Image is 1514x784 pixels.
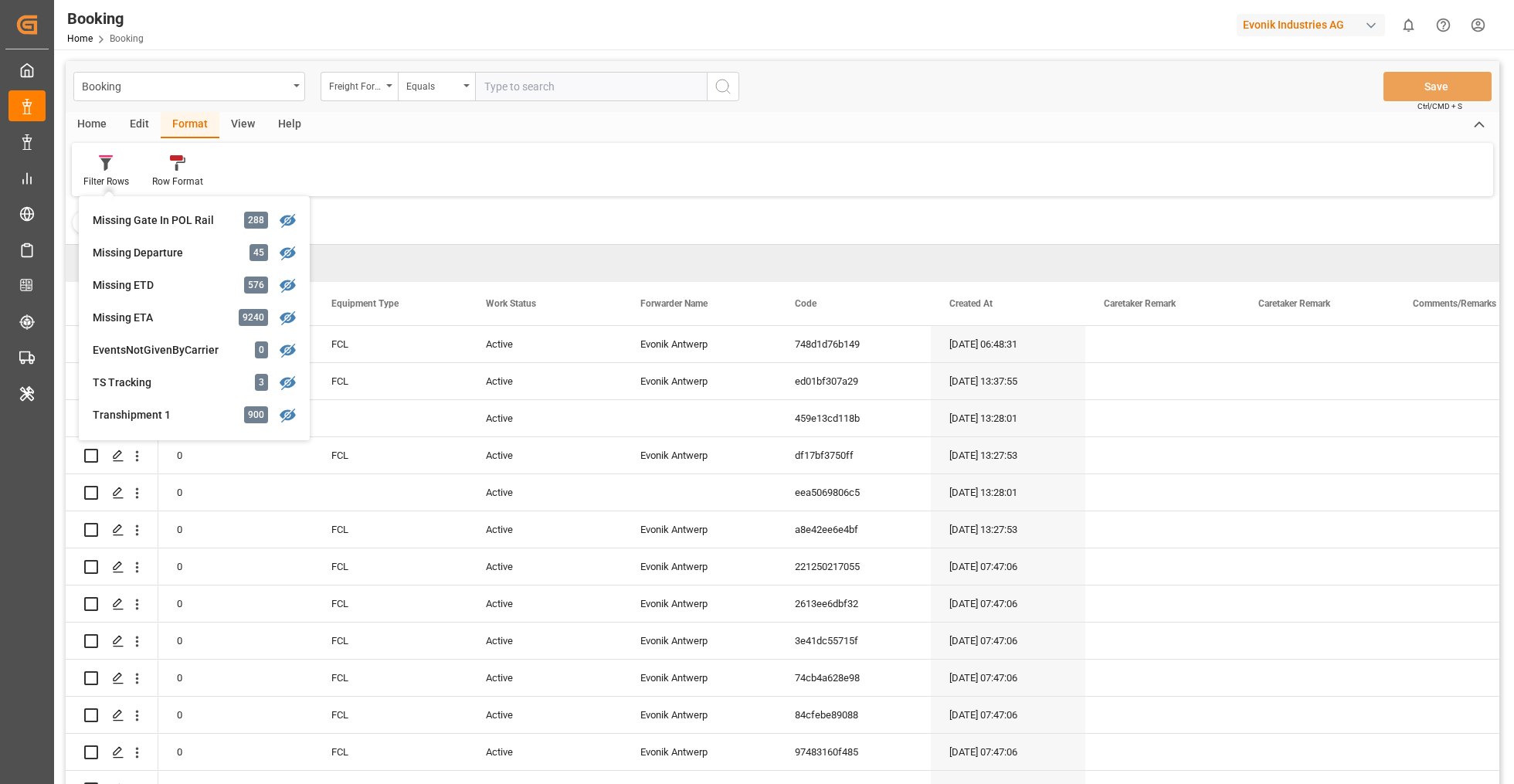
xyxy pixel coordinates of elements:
[93,245,228,261] div: Missing Departure
[1417,100,1462,112] span: Ctrl/CMD + S
[707,72,739,101] button: search button
[467,585,622,622] div: Active
[93,375,228,391] div: TS Tracking
[313,437,467,473] div: FCL
[467,437,622,473] div: Active
[622,623,776,659] div: Evonik Antwerp
[118,112,161,138] div: Edit
[467,326,622,362] div: Active
[66,734,158,771] div: Press SPACE to select this row.
[776,697,931,733] div: 84cfebe89088
[255,341,268,358] div: 0
[776,474,931,511] div: eea5069806c5
[266,112,313,138] div: Help
[467,697,622,733] div: Active
[622,326,776,362] div: Evonik Antwerp
[158,697,313,733] div: 0
[931,697,1085,733] div: [DATE] 07:47:06
[776,734,931,770] div: 97483160f485
[931,511,1085,548] div: [DATE] 13:27:53
[93,342,228,358] div: EventsNotGivenByCarrier
[931,734,1085,770] div: [DATE] 07:47:06
[931,585,1085,622] div: [DATE] 07:47:06
[219,112,266,138] div: View
[776,363,931,399] div: ed01bf307a29
[931,548,1085,585] div: [DATE] 07:47:06
[486,298,536,309] span: Work Status
[313,623,467,659] div: FCL
[331,298,399,309] span: Equipment Type
[66,363,158,400] div: Press SPACE to select this row.
[931,400,1085,436] div: [DATE] 13:28:01
[1426,8,1461,42] button: Help Center
[66,585,158,623] div: Press SPACE to select this row.
[329,76,382,93] div: Freight Forwarder's Reference No.
[467,623,622,659] div: Active
[1258,298,1330,309] span: Caretaker Remark
[776,660,931,696] div: 74cb4a628e98
[93,310,228,326] div: Missing ETA
[1237,10,1391,39] button: Evonik Industries AG
[467,363,622,399] div: Active
[93,277,228,294] div: Missing ETD
[931,474,1085,511] div: [DATE] 13:28:01
[66,697,158,734] div: Press SPACE to select this row.
[622,363,776,399] div: Evonik Antwerp
[313,363,467,399] div: FCL
[1237,14,1385,36] div: Evonik Industries AG
[244,212,268,229] div: 288
[931,437,1085,473] div: [DATE] 13:27:53
[776,585,931,622] div: 2613ee6dbf32
[1391,8,1426,42] button: show 0 new notifications
[244,406,268,423] div: 900
[467,511,622,548] div: Active
[475,72,707,101] input: Type to search
[66,112,118,138] div: Home
[244,277,268,294] div: 576
[66,548,158,585] div: Press SPACE to select this row.
[313,326,467,362] div: FCL
[776,623,931,659] div: 3e41dc55715f
[250,244,268,261] div: 45
[931,363,1085,399] div: [DATE] 13:37:55
[776,400,931,436] div: 459e13cd118b
[1413,298,1496,309] span: Comments/Remarks
[931,660,1085,696] div: [DATE] 07:47:06
[931,326,1085,362] div: [DATE] 06:48:31
[158,511,313,548] div: 0
[255,374,268,391] div: 3
[158,474,313,511] div: 0
[158,585,313,622] div: 0
[67,33,93,44] a: Home
[66,400,158,437] div: Press SPACE to select this row.
[313,734,467,770] div: FCL
[161,112,219,138] div: Format
[467,660,622,696] div: Active
[93,407,228,423] div: Transhipment 1
[398,72,475,101] button: open menu
[1383,72,1492,101] button: Save
[622,660,776,696] div: Evonik Antwerp
[467,474,622,511] div: Active
[66,623,158,660] div: Press SPACE to select this row.
[622,548,776,585] div: Evonik Antwerp
[66,660,158,697] div: Press SPACE to select this row.
[622,511,776,548] div: Evonik Antwerp
[313,585,467,622] div: FCL
[158,734,313,770] div: 0
[321,72,398,101] button: open menu
[467,548,622,585] div: Active
[776,326,931,362] div: 748d1d76b149
[931,623,1085,659] div: [DATE] 07:47:06
[622,697,776,733] div: Evonik Antwerp
[313,660,467,696] div: FCL
[152,175,203,188] div: Row Format
[467,734,622,770] div: Active
[93,212,228,229] div: Missing Gate In POL Rail
[313,548,467,585] div: FCL
[73,72,305,101] button: open menu
[313,511,467,548] div: FCL
[1104,298,1176,309] span: Caretaker Remark
[66,326,158,363] div: Press SPACE to select this row.
[239,309,268,326] div: 9240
